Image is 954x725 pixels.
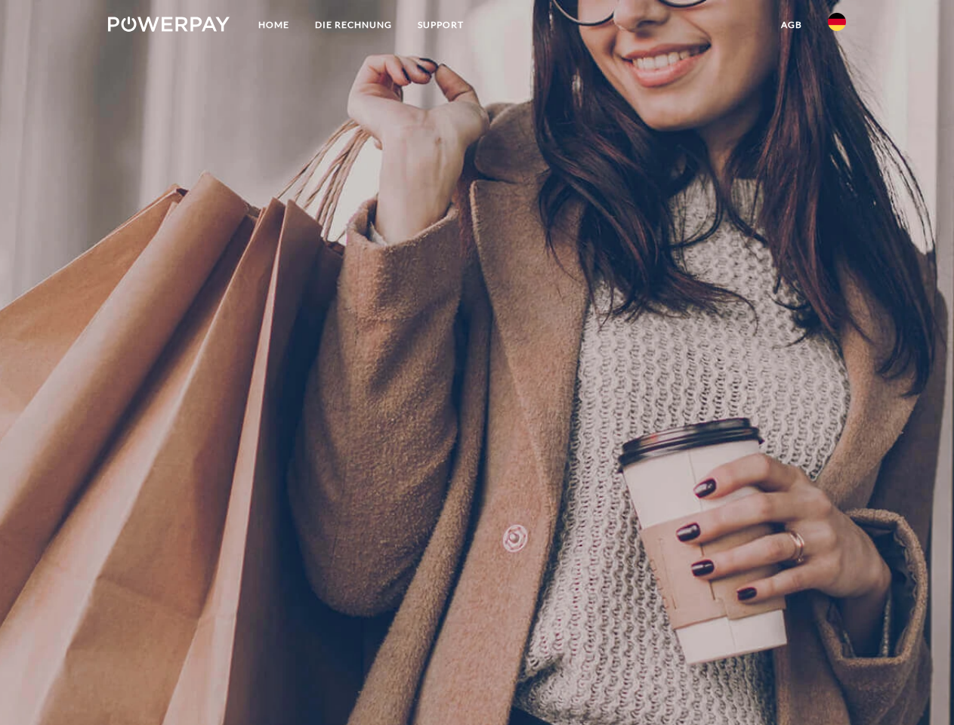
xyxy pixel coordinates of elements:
[828,13,846,31] img: de
[302,11,405,39] a: DIE RECHNUNG
[245,11,302,39] a: Home
[768,11,815,39] a: agb
[405,11,477,39] a: SUPPORT
[108,17,230,32] img: logo-powerpay-white.svg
